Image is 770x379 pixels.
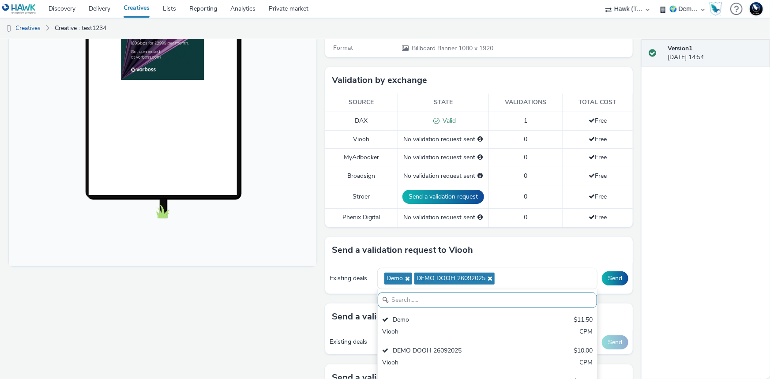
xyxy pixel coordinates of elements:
div: No validation request sent [402,135,484,144]
div: Please select a deal below and click on Send to send a validation request to Broadsign. [478,172,483,180]
img: Advertisement preview [112,27,195,176]
div: DEMO DOOH 26092025 [382,346,521,356]
div: Existing deals [330,338,373,346]
div: Viooh [382,358,521,368]
span: Free [589,153,607,161]
span: Free [589,172,607,180]
h3: Send a validation request to Broadsign [332,310,491,323]
span: 0 [524,172,527,180]
div: Please select a deal below and click on Send to send a validation request to Viooh. [478,135,483,144]
span: Free [589,135,607,143]
div: Please select a deal below and click on Send to send a validation request to Phenix Digital. [478,213,483,222]
button: Send [602,271,628,285]
span: Demo [387,275,403,282]
th: Validations [489,94,563,112]
input: Search...... [378,293,597,308]
div: $11.50 [574,315,593,326]
span: Free [589,192,607,201]
td: Phenix Digital [325,209,398,227]
div: Viooh [382,327,521,338]
div: No validation request sent [402,172,484,180]
td: Viooh [325,130,398,148]
th: State [398,94,489,112]
a: Creative : test1234 [50,18,111,39]
div: No validation request sent [402,153,484,162]
button: Send a validation request [402,190,484,204]
span: 0 [524,135,527,143]
img: Hawk Academy [709,2,722,16]
span: 1080 x 1920 [411,44,493,53]
th: Total cost [562,94,633,112]
h3: Validation by exchange [332,74,427,87]
th: Source [325,94,398,112]
div: [DATE] 14:54 [668,44,763,62]
span: Format [333,44,353,52]
td: MyAdbooker [325,149,398,167]
span: 1 [524,116,527,125]
div: CPM [579,358,593,368]
span: 0 [524,192,527,201]
span: 0 [524,153,527,161]
span: Free [589,213,607,221]
span: Valid [440,116,456,125]
td: Broadsign [325,167,398,185]
strong: Version 1 [668,44,692,53]
div: No validation request sent [402,213,484,222]
td: Stroer [325,185,398,209]
h3: Send a validation request to Viooh [332,244,473,257]
span: DEMO DOOH 26092025 [417,275,485,282]
img: Support Hawk [750,2,763,15]
td: DAX [325,112,398,130]
button: Send [602,335,628,349]
img: undefined Logo [2,4,36,15]
div: CPM [579,327,593,338]
a: Hawk Academy [709,2,726,16]
div: $10.00 [574,346,593,356]
div: Existing deals [330,274,373,283]
div: Please select a deal below and click on Send to send a validation request to MyAdbooker. [478,153,483,162]
span: Free [589,116,607,125]
span: 0 [524,213,527,221]
span: Billboard Banner [412,44,458,53]
div: Demo [382,315,521,326]
img: dooh [4,24,13,33]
